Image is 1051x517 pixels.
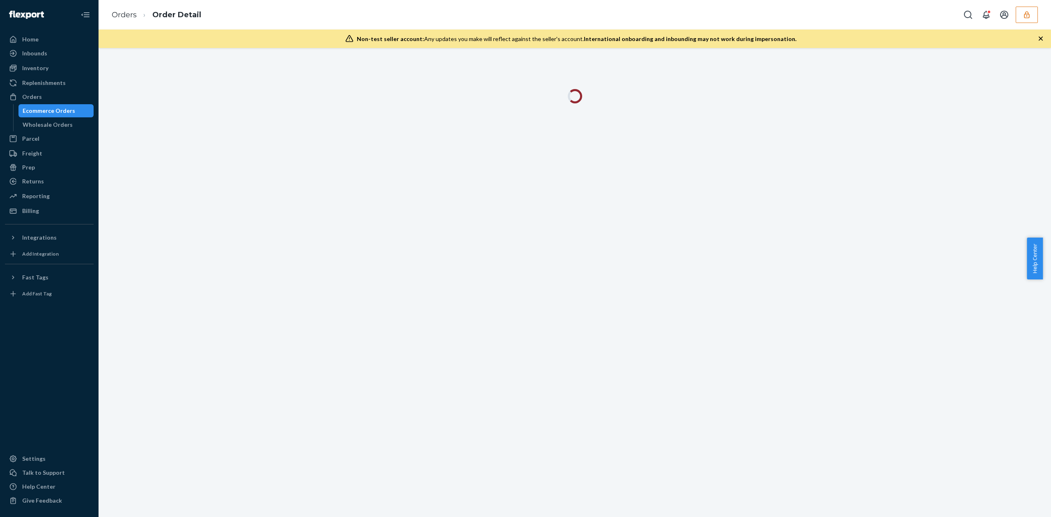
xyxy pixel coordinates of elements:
[5,271,94,284] button: Fast Tags
[5,190,94,203] a: Reporting
[357,35,424,42] span: Non-test seller account:
[5,90,94,103] a: Orders
[5,494,94,507] button: Give Feedback
[5,452,94,465] a: Settings
[5,161,94,174] a: Prep
[22,93,42,101] div: Orders
[960,7,976,23] button: Open Search Box
[22,149,42,158] div: Freight
[5,76,94,89] a: Replenishments
[152,10,201,19] a: Order Detail
[5,147,94,160] a: Freight
[22,79,66,87] div: Replenishments
[105,3,208,27] ol: breadcrumbs
[112,10,137,19] a: Orders
[22,49,47,57] div: Inbounds
[5,175,94,188] a: Returns
[5,480,94,493] a: Help Center
[5,287,94,300] a: Add Fast Tag
[5,247,94,261] a: Add Integration
[23,121,73,129] div: Wholesale Orders
[22,163,35,172] div: Prep
[5,204,94,217] a: Billing
[5,466,94,479] button: Talk to Support
[22,207,39,215] div: Billing
[978,7,994,23] button: Open notifications
[22,192,50,200] div: Reporting
[357,35,796,43] div: Any updates you make will reflect against the seller's account.
[22,35,39,43] div: Home
[9,11,44,19] img: Flexport logo
[5,132,94,145] a: Parcel
[18,118,94,131] a: Wholesale Orders
[22,273,48,281] div: Fast Tags
[5,62,94,75] a: Inventory
[1027,238,1043,279] button: Help Center
[22,233,57,242] div: Integrations
[22,455,46,463] div: Settings
[996,7,1012,23] button: Open account menu
[22,177,44,185] div: Returns
[22,496,62,505] div: Give Feedback
[5,231,94,244] button: Integrations
[5,33,94,46] a: Home
[18,104,94,117] a: Ecommerce Orders
[22,290,52,297] div: Add Fast Tag
[22,483,55,491] div: Help Center
[77,7,94,23] button: Close Navigation
[22,135,39,143] div: Parcel
[5,47,94,60] a: Inbounds
[22,250,59,257] div: Add Integration
[23,107,75,115] div: Ecommerce Orders
[22,469,65,477] div: Talk to Support
[22,64,48,72] div: Inventory
[584,35,796,42] span: International onboarding and inbounding may not work during impersonation.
